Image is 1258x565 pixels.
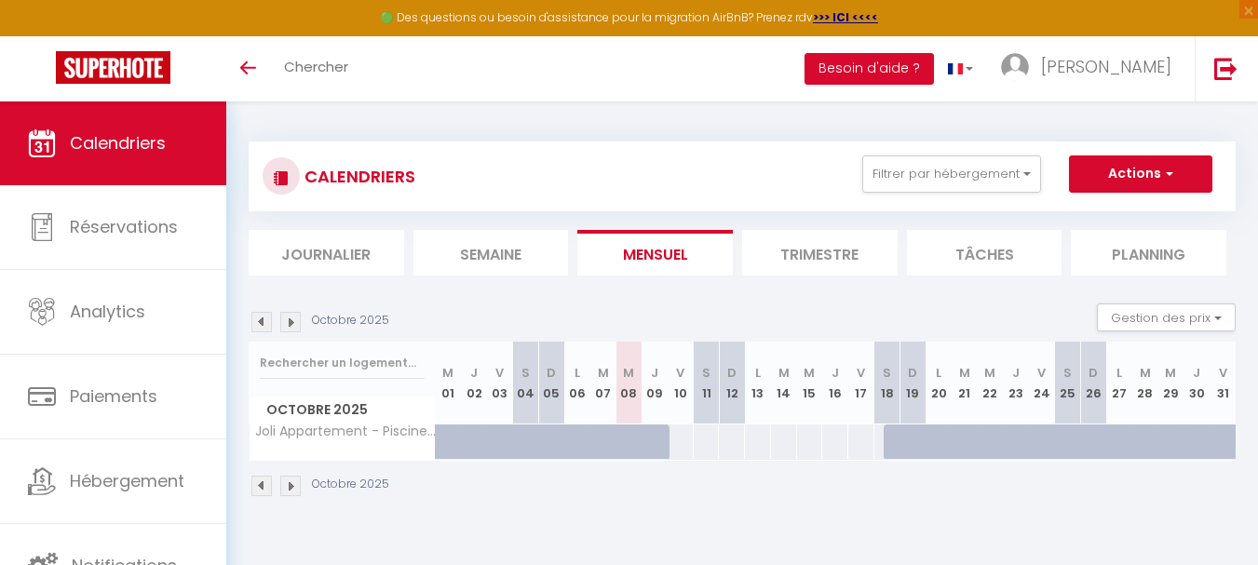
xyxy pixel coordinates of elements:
[70,469,184,492] span: Hébergement
[252,424,439,438] span: Joli Appartement - Piscine - 68m2 - [GEOGRAPHIC_DATA]
[813,9,878,25] a: >>> ICI <<<<
[312,476,389,493] p: Octobre 2025
[1193,364,1200,382] abbr: J
[804,364,815,382] abbr: M
[1106,342,1132,424] th: 27
[575,364,580,382] abbr: L
[564,342,590,424] th: 06
[284,57,348,76] span: Chercher
[495,364,504,382] abbr: V
[56,51,170,84] img: Super Booking
[1132,342,1158,424] th: 28
[778,364,790,382] abbr: M
[1001,53,1029,81] img: ...
[70,384,157,408] span: Paiements
[1184,342,1210,424] th: 30
[676,364,684,382] abbr: V
[70,215,178,238] span: Réservations
[745,342,771,424] th: 13
[1116,364,1122,382] abbr: L
[694,342,720,424] th: 11
[719,342,745,424] th: 12
[832,364,839,382] abbr: J
[874,342,900,424] th: 18
[1003,342,1029,424] th: 23
[461,342,487,424] th: 02
[70,131,166,155] span: Calendriers
[702,364,710,382] abbr: S
[848,342,874,424] th: 17
[755,364,761,382] abbr: L
[1214,57,1238,80] img: logout
[984,364,995,382] abbr: M
[1080,342,1106,424] th: 26
[727,364,737,382] abbr: D
[487,342,513,424] th: 03
[1055,342,1081,424] th: 25
[312,312,389,330] p: Octobre 2025
[1219,364,1227,382] abbr: V
[805,53,934,85] button: Besoin d'aide ?
[538,342,564,424] th: 05
[616,342,643,424] th: 08
[1140,364,1151,382] abbr: M
[1089,364,1098,382] abbr: D
[742,230,898,276] li: Trimestre
[250,397,435,424] span: Octobre 2025
[70,300,145,323] span: Analytics
[1097,303,1236,331] button: Gestion des prix
[590,342,616,424] th: 07
[651,364,658,382] abbr: J
[521,364,530,382] abbr: S
[822,342,848,424] th: 16
[547,364,556,382] abbr: D
[598,364,609,382] abbr: M
[642,342,668,424] th: 09
[1029,342,1055,424] th: 24
[771,342,797,424] th: 14
[926,342,952,424] th: 20
[1037,364,1046,382] abbr: V
[577,230,733,276] li: Mensuel
[1012,364,1020,382] abbr: J
[1071,230,1226,276] li: Planning
[470,364,478,382] abbr: J
[436,342,462,424] th: 01
[1210,342,1236,424] th: 31
[952,342,978,424] th: 21
[987,36,1195,101] a: ... [PERSON_NAME]
[513,342,539,424] th: 04
[623,364,634,382] abbr: M
[978,342,1004,424] th: 22
[883,364,891,382] abbr: S
[797,342,823,424] th: 15
[260,346,425,380] input: Rechercher un logement...
[959,364,970,382] abbr: M
[936,364,941,382] abbr: L
[900,342,926,424] th: 19
[668,342,694,424] th: 10
[862,155,1041,193] button: Filtrer par hébergement
[413,230,569,276] li: Semaine
[270,36,362,101] a: Chercher
[249,230,404,276] li: Journalier
[1069,155,1212,193] button: Actions
[908,364,917,382] abbr: D
[1041,55,1171,78] span: [PERSON_NAME]
[300,155,415,197] h3: CALENDRIERS
[907,230,1062,276] li: Tâches
[442,364,453,382] abbr: M
[1165,364,1176,382] abbr: M
[1063,364,1072,382] abbr: S
[857,364,865,382] abbr: V
[1158,342,1184,424] th: 29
